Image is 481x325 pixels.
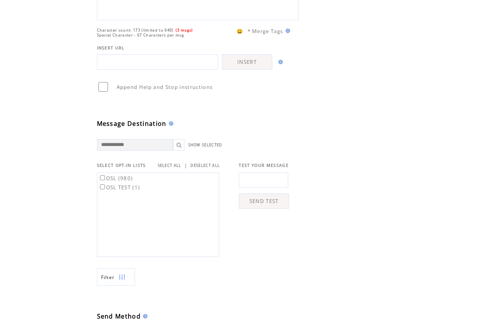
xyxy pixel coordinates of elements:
[239,163,289,168] span: TEST YOUR MESSAGE
[158,163,181,168] a: SELECT ALL
[97,28,174,33] span: Character count: 173 (limited to 640)
[190,163,220,168] a: DESELECT ALL
[117,84,213,90] span: Append Help and Stop instructions
[100,184,105,189] input: OSL TEST (1)
[184,162,187,169] span: |
[97,163,146,168] span: SELECT OPT-IN LISTS
[237,28,243,35] span: 😀
[222,54,272,70] a: INSERT
[141,314,148,319] img: help.gif
[283,29,290,33] img: help.gif
[248,28,283,35] span: * Merge Tags
[97,119,167,128] span: Message Destination
[98,184,140,191] label: OSL TEST (1)
[98,175,133,182] label: OSL (980)
[276,60,283,64] img: help.gif
[119,269,125,286] img: filters.png
[97,268,135,285] a: Filter
[167,121,173,126] img: help.gif
[97,312,141,320] span: Send Method
[100,175,105,180] input: OSL (980)
[239,193,289,209] a: SEND TEST
[176,28,193,33] span: (3 msgs)
[101,274,115,281] span: Show filters
[97,45,125,51] span: INSERT URL
[188,143,222,147] a: SHOW SELECTED
[97,33,184,38] span: Special Character - 67 Characters per msg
